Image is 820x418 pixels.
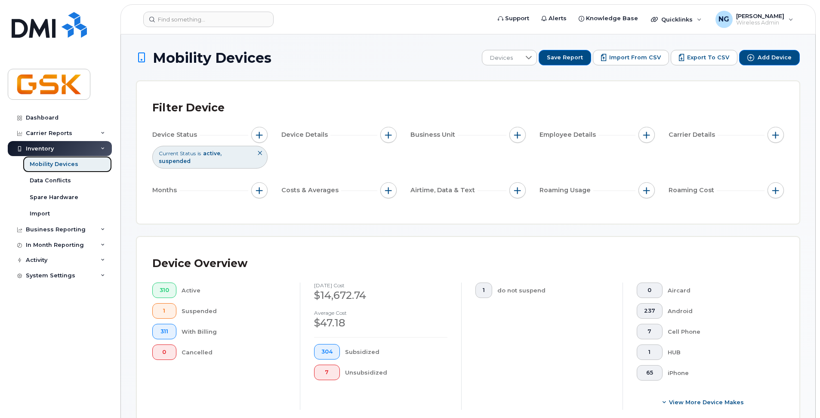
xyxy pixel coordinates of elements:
div: With Billing [182,324,287,339]
span: Carrier Details [669,130,718,139]
div: Active [182,283,287,298]
button: 311 [152,324,176,339]
span: Save Report [547,54,583,61]
span: active [203,150,222,157]
span: Employee Details [539,130,598,139]
button: 0 [637,283,663,298]
button: 304 [314,344,340,360]
button: Import from CSV [593,50,669,65]
span: 1 [483,287,485,294]
span: 237 [644,307,655,314]
span: Costs & Averages [281,186,341,195]
span: Device Status [152,130,200,139]
button: 7 [637,324,663,339]
span: Roaming Usage [539,186,593,195]
button: Save Report [539,50,591,65]
button: 1 [475,283,492,298]
span: 7 [321,369,333,376]
div: Device Overview [152,252,247,275]
span: Airtime, Data & Text [410,186,478,195]
div: $14,672.74 [314,288,447,303]
div: $47.18 [314,316,447,330]
span: Current Status [159,150,196,157]
div: Android [668,303,771,319]
div: HUB [668,344,771,360]
button: 310 [152,283,176,298]
button: 1 [637,344,663,360]
span: 7 [644,328,655,335]
span: 65 [644,369,655,376]
span: Export to CSV [687,54,729,61]
span: Import from CSV [609,54,661,61]
span: Add Device [758,54,792,61]
button: 7 [314,365,340,380]
h4: [DATE] cost [314,283,447,288]
span: suspended [159,158,191,164]
span: 1 [644,349,655,356]
div: Cancelled [182,344,287,360]
div: Unsubsidized [345,365,448,380]
button: Add Device [739,50,800,65]
div: Cell Phone [668,324,771,339]
button: 237 [637,303,663,319]
div: Aircard [668,283,771,298]
div: Suspended [182,303,287,319]
div: do not suspend [497,283,609,298]
span: Device Details [281,130,330,139]
span: 0 [644,287,655,294]
span: Devices [482,50,521,66]
span: Business Unit [410,130,458,139]
div: Subsidized [345,344,448,360]
span: View More Device Makes [669,398,744,406]
button: 1 [152,303,176,319]
div: iPhone [668,365,771,381]
span: 310 [160,287,169,294]
button: 65 [637,365,663,381]
h4: Average cost [314,310,447,316]
span: Months [152,186,179,195]
span: 304 [321,348,333,355]
div: Filter Device [152,97,225,119]
span: is [197,150,201,157]
button: Export to CSV [671,50,737,65]
span: 0 [160,349,169,356]
span: Roaming Cost [669,186,717,195]
button: View More Device Makes [637,394,770,410]
span: Mobility Devices [153,50,271,65]
span: 311 [160,328,169,335]
button: 0 [152,344,176,360]
span: 1 [160,307,169,314]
